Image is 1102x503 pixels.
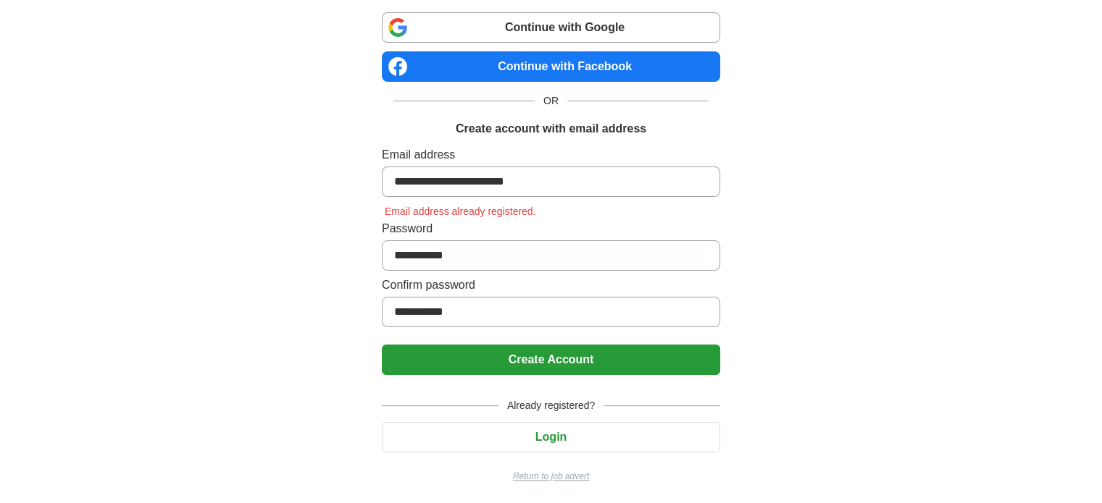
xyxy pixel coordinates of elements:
a: Return to job advert [382,470,720,483]
a: Continue with Google [382,12,720,43]
button: Create Account [382,345,720,375]
label: Password [382,220,720,237]
label: Email address [382,146,720,164]
a: Login [382,431,720,443]
span: Already registered? [498,398,604,413]
button: Login [382,422,720,452]
span: OR [535,93,567,109]
label: Confirm password [382,276,720,294]
a: Continue with Facebook [382,51,720,82]
span: Email address already registered. [382,206,539,217]
h1: Create account with email address [456,120,646,138]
